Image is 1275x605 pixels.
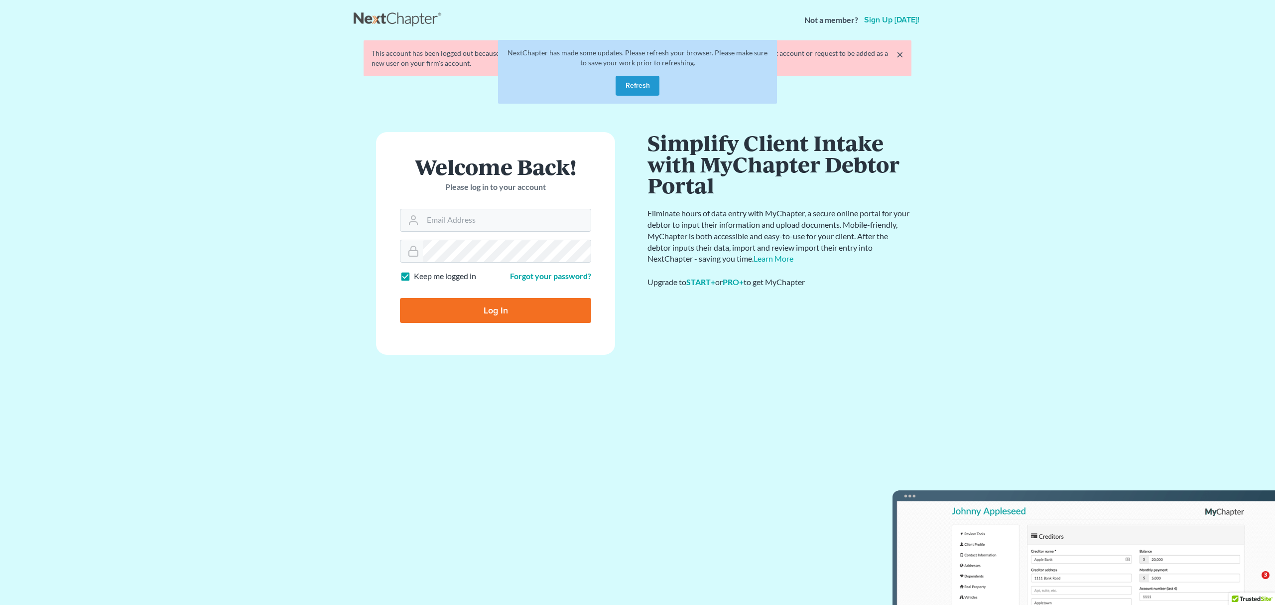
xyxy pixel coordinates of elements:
a: Sign up [DATE]! [862,16,921,24]
a: Forgot your password? [510,271,591,281]
a: Learn More [754,254,793,263]
iframe: Intercom live chat [1241,571,1265,595]
a: × [896,48,903,60]
a: START+ [686,277,715,287]
input: Log In [400,298,591,323]
div: Upgrade to or to get MyChapter [647,277,911,288]
input: Email Address [423,209,591,231]
div: This account has been logged out because someone new has initiated a new session with the same lo... [372,48,903,68]
span: NextChapter has made some updates. Please refresh your browser. Please make sure to save your wor... [508,48,767,67]
h1: Simplify Client Intake with MyChapter Debtor Portal [647,132,911,196]
label: Keep me logged in [414,271,476,282]
p: Eliminate hours of data entry with MyChapter, a secure online portal for your debtor to input the... [647,208,911,265]
button: Refresh [616,76,659,96]
span: 3 [1262,571,1270,579]
a: PRO+ [723,277,744,287]
h1: Welcome Back! [400,156,591,177]
p: Please log in to your account [400,181,591,193]
strong: Not a member? [804,14,858,26]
